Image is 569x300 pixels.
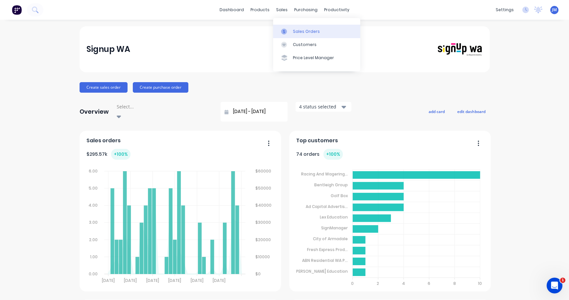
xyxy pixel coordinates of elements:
tspan: $50000 [256,185,272,191]
tspan: Bentleigh Group [314,182,348,188]
tspan: $60000 [256,168,272,174]
tspan: Racing And Wagering... [301,171,348,177]
tspan: $30000 [256,219,271,225]
div: Overview [80,105,109,118]
tspan: Lex Education [320,214,348,220]
div: + 100 % [111,149,130,160]
span: 1 [560,278,565,283]
tspan: 2 [377,281,379,286]
div: Customers [293,42,317,48]
tspan: 0.00 [89,271,98,277]
img: Signup WA [437,42,483,57]
a: Sales Orders [273,25,360,38]
button: edit dashboard [453,107,490,116]
tspan: Fresh Express Prod... [307,247,348,252]
div: 4 status selected [299,103,341,110]
tspan: Golf Box [331,193,348,198]
tspan: 10 [478,281,482,286]
div: Signup WA [86,43,130,56]
tspan: 2.00 [89,237,98,242]
tspan: 3.00 [89,219,98,225]
tspan: SignManager [321,225,348,231]
tspan: $20000 [256,237,271,242]
div: 74 orders [296,149,343,160]
tspan: $10000 [256,254,270,260]
tspan: 6 [428,281,431,286]
button: Create purchase order [133,82,188,93]
div: sales [273,5,291,15]
tspan: 0 [351,281,354,286]
div: products [247,5,273,15]
tspan: 5.00 [89,185,98,191]
a: Price Level Manager [273,51,360,64]
span: Top customers [296,137,338,145]
tspan: 4.00 [88,202,98,208]
tspan: $0 [256,271,261,277]
tspan: [DATE] [191,278,203,283]
tspan: City of Armadale [313,236,348,242]
tspan: [DATE] [213,278,226,283]
tspan: 8 [453,281,456,286]
tspan: [DATE] [146,278,159,283]
tspan: [DATE] [169,278,181,283]
button: Create sales order [80,82,128,93]
span: Sales orders [86,137,121,145]
div: purchasing [291,5,321,15]
iframe: Intercom live chat [547,278,562,293]
tspan: [DATE] [102,278,115,283]
div: Sales Orders [293,29,320,35]
tspan: [PERSON_NAME] Education [295,268,348,274]
tspan: ABN Residential WA P... [302,258,348,263]
button: add card [424,107,449,116]
div: $ 295.57k [86,149,130,160]
tspan: [DATE] [124,278,137,283]
tspan: 4 [402,281,405,286]
span: JM [552,7,557,13]
div: settings [492,5,517,15]
tspan: 6.00 [89,168,98,174]
tspan: $40000 [256,202,272,208]
a: dashboard [216,5,247,15]
a: Customers [273,38,360,51]
tspan: 1.00 [90,254,98,260]
button: 4 status selected [296,102,351,112]
div: Price Level Manager [293,55,334,61]
div: + 100 % [323,149,343,160]
div: productivity [321,5,353,15]
img: Factory [12,5,22,15]
tspan: Ad Capital Advertis... [306,204,348,209]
